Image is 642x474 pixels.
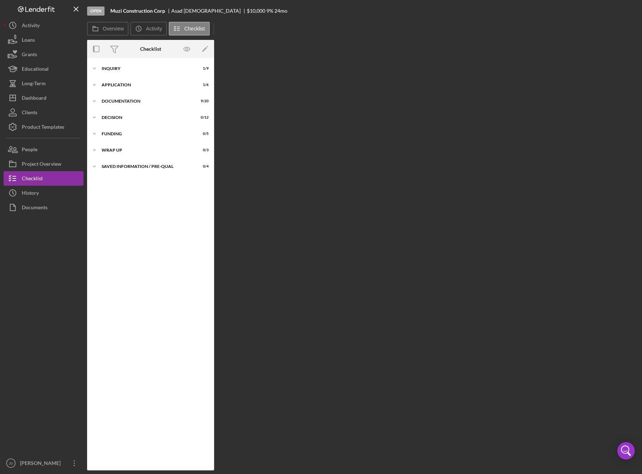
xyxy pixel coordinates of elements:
[171,8,247,14] div: Asad [DEMOGRAPHIC_DATA]
[4,47,83,62] button: Grants
[22,91,46,107] div: Dashboard
[103,26,124,32] label: Overview
[4,91,83,105] button: Dashboard
[22,186,39,202] div: History
[87,22,128,36] button: Overview
[140,46,161,52] div: Checklist
[102,83,191,87] div: Application
[146,26,162,32] label: Activity
[102,115,191,120] div: Decision
[196,148,209,152] div: 0 / 3
[4,105,83,120] button: Clients
[22,171,43,187] div: Checklist
[22,120,64,136] div: Product Templates
[22,33,35,49] div: Loans
[274,8,287,14] div: 24 mo
[4,142,83,157] button: People
[4,200,83,215] button: Documents
[18,456,65,472] div: [PERSON_NAME]
[196,132,209,136] div: 0 / 5
[4,171,83,186] button: Checklist
[4,120,83,134] button: Product Templates
[22,142,37,158] div: People
[102,66,191,71] div: Inquiry
[110,8,165,14] b: Muzi Construction Corp
[130,22,167,36] button: Activity
[22,200,48,217] div: Documents
[169,22,210,36] button: Checklist
[4,186,83,200] button: History
[22,105,37,121] div: Clients
[247,8,265,14] span: $10,000
[196,164,209,169] div: 0 / 4
[22,47,37,63] div: Grants
[4,76,83,91] button: Long-Term
[4,62,83,76] button: Educational
[87,7,105,16] div: Open
[184,26,205,32] label: Checklist
[22,18,40,34] div: Activity
[22,62,49,78] div: Educational
[22,76,46,92] div: Long-Term
[102,164,191,169] div: Saved Information / Pre-Qual
[266,8,273,14] div: 9 %
[9,461,13,465] text: JD
[4,18,83,33] button: Activity
[4,33,83,47] button: Loans
[102,148,191,152] div: Wrap up
[4,157,83,171] button: Project Overview
[4,456,83,470] button: JD[PERSON_NAME]
[617,442,635,459] div: Open Intercom Messenger
[196,66,209,71] div: 1 / 9
[196,115,209,120] div: 0 / 12
[102,99,191,103] div: Documentation
[102,132,191,136] div: Funding
[196,99,209,103] div: 9 / 20
[196,83,209,87] div: 1 / 6
[22,157,61,173] div: Project Overview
